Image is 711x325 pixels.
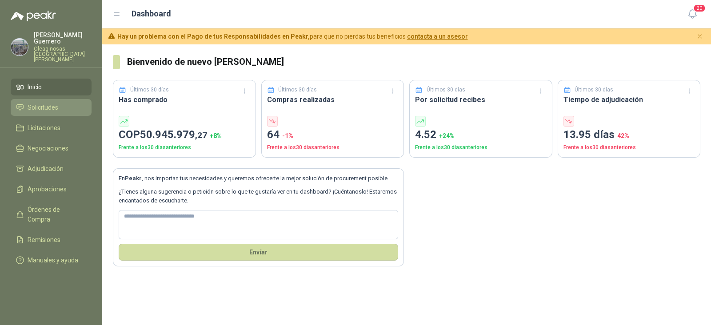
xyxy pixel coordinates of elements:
[282,132,293,139] span: -1 %
[34,32,92,44] p: [PERSON_NAME] Guerrero
[119,187,398,206] p: ¿Tienes alguna sugerencia o petición sobre lo que te gustaría ver en tu dashboard? ¡Cuéntanoslo! ...
[11,201,92,228] a: Órdenes de Compra
[439,132,455,139] span: + 24 %
[278,86,317,94] p: Últimos 30 días
[130,86,169,94] p: Últimos 30 días
[415,143,547,152] p: Frente a los 30 días anteriores
[28,255,78,265] span: Manuales y ayuda
[11,140,92,157] a: Negociaciones
[415,127,547,143] p: 4.52
[695,31,706,42] button: Cerrar
[415,94,547,105] h3: Por solicitud recibes
[11,99,92,116] a: Solicitudes
[11,181,92,198] a: Aprobaciones
[119,143,250,152] p: Frente a los 30 días anteriores
[575,86,613,94] p: Últimos 30 días
[563,127,695,143] p: 13.95 días
[28,82,42,92] span: Inicio
[693,4,706,12] span: 20
[28,184,67,194] span: Aprobaciones
[617,132,629,139] span: 42 %
[28,164,64,174] span: Adjudicación
[28,205,83,224] span: Órdenes de Compra
[119,94,250,105] h3: Has comprado
[684,6,700,22] button: 20
[28,235,60,245] span: Remisiones
[11,119,92,136] a: Licitaciones
[267,143,399,152] p: Frente a los 30 días anteriores
[28,143,68,153] span: Negociaciones
[11,231,92,248] a: Remisiones
[11,39,28,55] img: Company Logo
[117,33,310,40] b: Hay un problema con el Pago de tus Responsabilidades en Peakr,
[140,128,207,141] span: 50.945.979
[119,127,250,143] p: COP
[267,94,399,105] h3: Compras realizadas
[119,174,398,183] p: En , nos importan tus necesidades y queremos ofrecerte la mejor solución de procurement posible.
[28,123,60,133] span: Licitaciones
[563,143,695,152] p: Frente a los 30 días anteriores
[125,175,142,182] b: Peakr
[132,8,171,20] h1: Dashboard
[117,32,468,41] span: para que no pierdas tus beneficios
[11,79,92,95] a: Inicio
[11,11,56,21] img: Logo peakr
[407,33,468,40] a: contacta a un asesor
[267,127,399,143] p: 64
[427,86,465,94] p: Últimos 30 días
[119,244,398,261] button: Envíar
[195,130,207,140] span: ,27
[28,103,58,112] span: Solicitudes
[127,55,700,69] h3: Bienvenido de nuevo [PERSON_NAME]
[34,46,92,62] p: Oleaginosas [GEOGRAPHIC_DATA][PERSON_NAME]
[11,160,92,177] a: Adjudicación
[563,94,695,105] h3: Tiempo de adjudicación
[210,132,222,139] span: + 8 %
[11,252,92,269] a: Manuales y ayuda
